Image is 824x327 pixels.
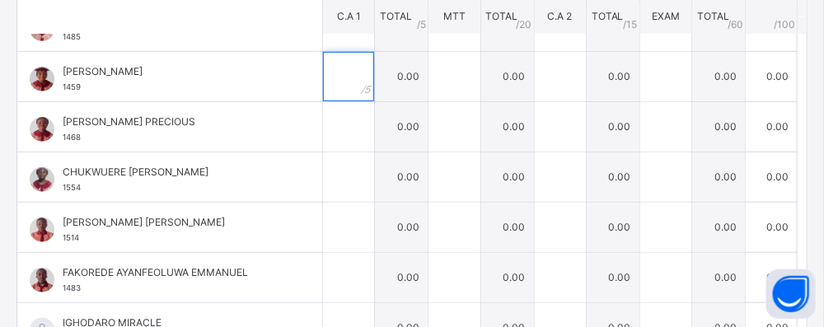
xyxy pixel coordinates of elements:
[692,252,746,302] td: 0.00
[746,101,798,152] td: 0.00
[63,265,285,280] span: FAKOREDE AYANFEOLUWA EMMANUEL
[624,16,638,31] span: / 15
[746,152,798,202] td: 0.00
[63,114,285,129] span: [PERSON_NAME] PRECIOUS
[746,202,798,252] td: 0.00
[766,269,816,319] button: Open asap
[692,202,746,252] td: 0.00
[480,202,534,252] td: 0.00
[746,51,798,101] td: 0.00
[380,10,412,22] span: TOTAL
[417,16,426,31] span: / 5
[63,165,285,180] span: CHUKWUERE [PERSON_NAME]
[63,215,285,230] span: [PERSON_NAME] [PERSON_NAME]
[375,202,428,252] td: 0.00
[480,152,534,202] td: 0.00
[63,183,81,192] span: 1554
[480,101,534,152] td: 0.00
[652,10,680,22] span: EXAM
[592,10,624,22] span: TOTAL
[586,152,639,202] td: 0.00
[375,252,428,302] td: 0.00
[586,51,639,101] td: 0.00
[517,16,532,31] span: / 20
[63,133,81,142] span: 1468
[375,51,428,101] td: 0.00
[692,101,746,152] td: 0.00
[63,64,285,79] span: [PERSON_NAME]
[30,268,54,292] img: 1483.png
[337,10,361,22] span: C.A 1
[63,283,81,292] span: 1483
[30,167,54,192] img: 1554.png
[30,217,54,242] img: 1514.png
[480,252,534,302] td: 0.00
[692,152,746,202] td: 0.00
[375,152,428,202] td: 0.00
[63,82,81,91] span: 1459
[30,117,54,142] img: 1468.png
[774,16,795,31] span: /100
[586,101,639,152] td: 0.00
[692,51,746,101] td: 0.00
[375,101,428,152] td: 0.00
[63,233,79,242] span: 1514
[443,10,466,22] span: MTT
[30,67,54,91] img: 1459.png
[586,252,639,302] td: 0.00
[697,10,729,22] span: TOTAL
[586,202,639,252] td: 0.00
[480,51,534,101] td: 0.00
[486,10,518,22] span: TOTAL
[746,252,798,302] td: 0.00
[728,16,743,31] span: / 60
[548,10,573,22] span: C.A 2
[63,32,81,41] span: 1485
